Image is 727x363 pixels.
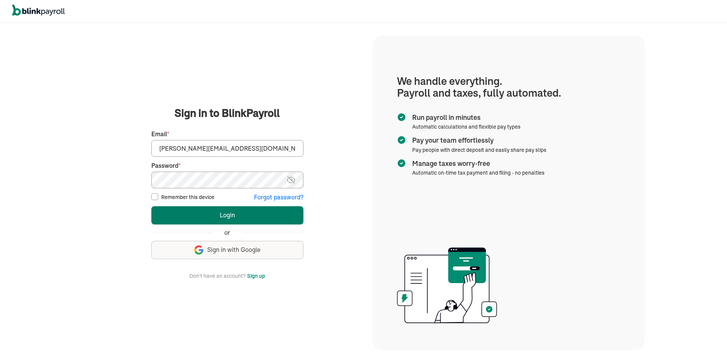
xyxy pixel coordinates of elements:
span: Pay people with direct deposit and easily share pay slips [412,146,546,153]
span: Automatic on-time tax payment and filing - no penalties [412,169,544,176]
img: checkmark [397,113,406,122]
img: checkmark [397,135,406,145]
input: Your email address [151,140,303,157]
span: Pay your team effortlessly [412,135,543,145]
span: Sign in with Google [207,245,260,254]
h1: We handle everything. Payroll and taxes, fully automated. [397,75,621,99]
img: illustration [397,245,497,326]
label: Remember this device [161,193,214,201]
button: Forgot password? [254,193,303,202]
span: Manage taxes worry-free [412,159,541,169]
span: Automatic calculations and flexible pay types [412,123,521,130]
img: eye [286,175,296,185]
iframe: Chat Widget [600,281,727,363]
span: Don't have an account? [189,271,246,280]
span: Sign in to BlinkPayroll [175,105,280,121]
span: or [224,228,230,237]
button: Login [151,206,303,224]
img: checkmark [397,159,406,168]
label: Password [151,161,303,170]
button: Sign in with Google [151,241,303,259]
img: google [194,245,203,255]
img: logo [12,5,65,16]
button: Sign up [247,271,265,280]
span: Run payroll in minutes [412,113,517,123]
label: Email [151,130,303,139]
